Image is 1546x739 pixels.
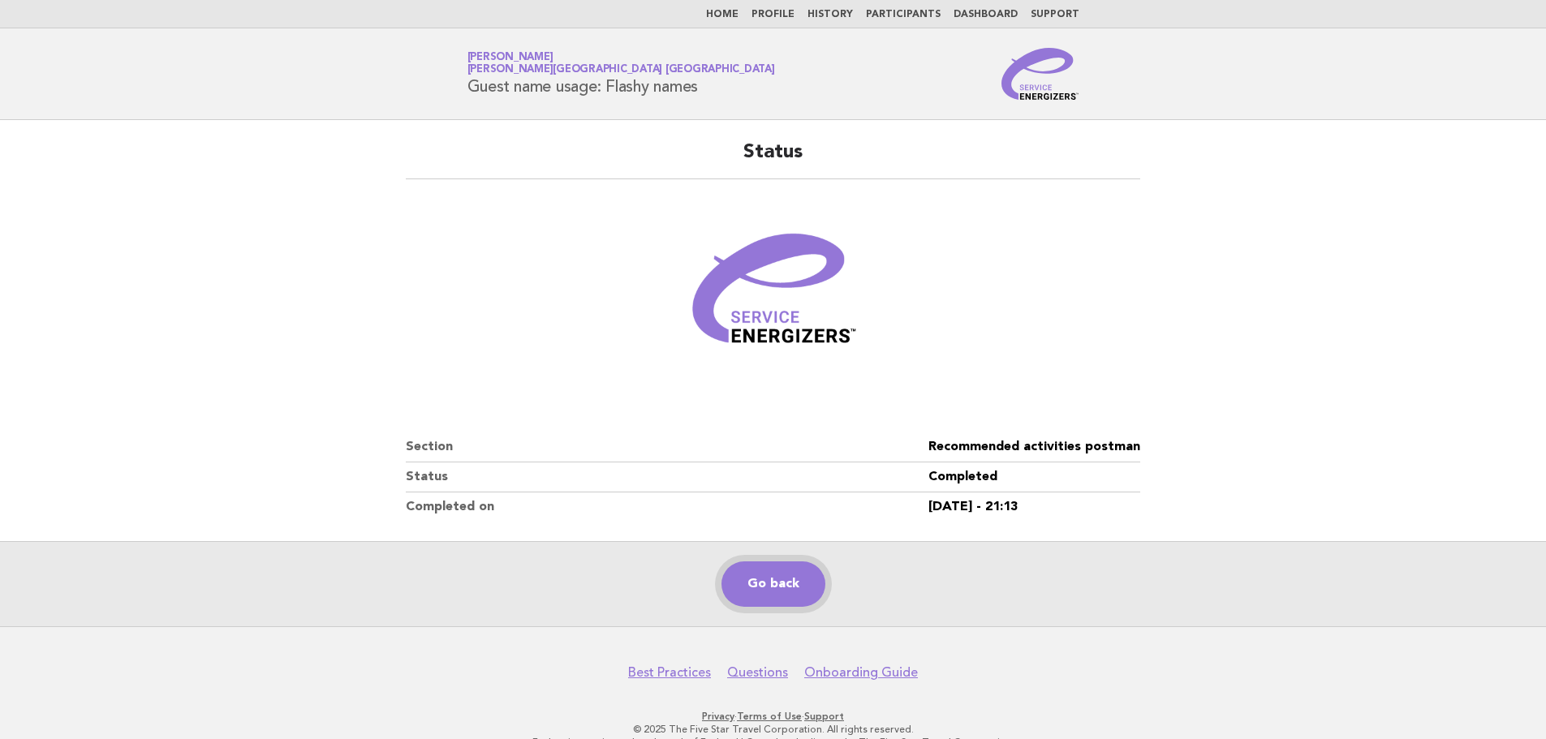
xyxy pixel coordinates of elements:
a: History [807,10,853,19]
p: © 2025 The Five Star Travel Corporation. All rights reserved. [277,723,1270,736]
dd: Completed [928,462,1140,492]
a: Support [804,711,844,722]
a: Questions [727,664,788,681]
a: Privacy [702,711,734,722]
a: Dashboard [954,10,1018,19]
img: Verified [676,199,871,393]
a: Support [1031,10,1079,19]
h2: Status [406,140,1140,179]
a: Profile [751,10,795,19]
img: Service Energizers [1001,48,1079,100]
a: Best Practices [628,664,711,681]
a: Home [706,10,739,19]
a: Onboarding Guide [804,664,918,681]
a: Terms of Use [737,711,802,722]
dt: Section [406,432,928,462]
dd: Recommended activities postman [928,432,1140,462]
a: Go back [721,561,825,607]
span: [PERSON_NAME][GEOGRAPHIC_DATA] [GEOGRAPHIC_DATA] [467,65,775,75]
dd: [DATE] - 21:13 [928,492,1140,522]
dt: Completed on [406,492,928,522]
h1: Guest name usage: Flashy names [467,53,775,95]
dt: Status [406,462,928,492]
p: · · [277,710,1270,723]
a: Participants [866,10,941,19]
a: [PERSON_NAME][PERSON_NAME][GEOGRAPHIC_DATA] [GEOGRAPHIC_DATA] [467,52,775,75]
